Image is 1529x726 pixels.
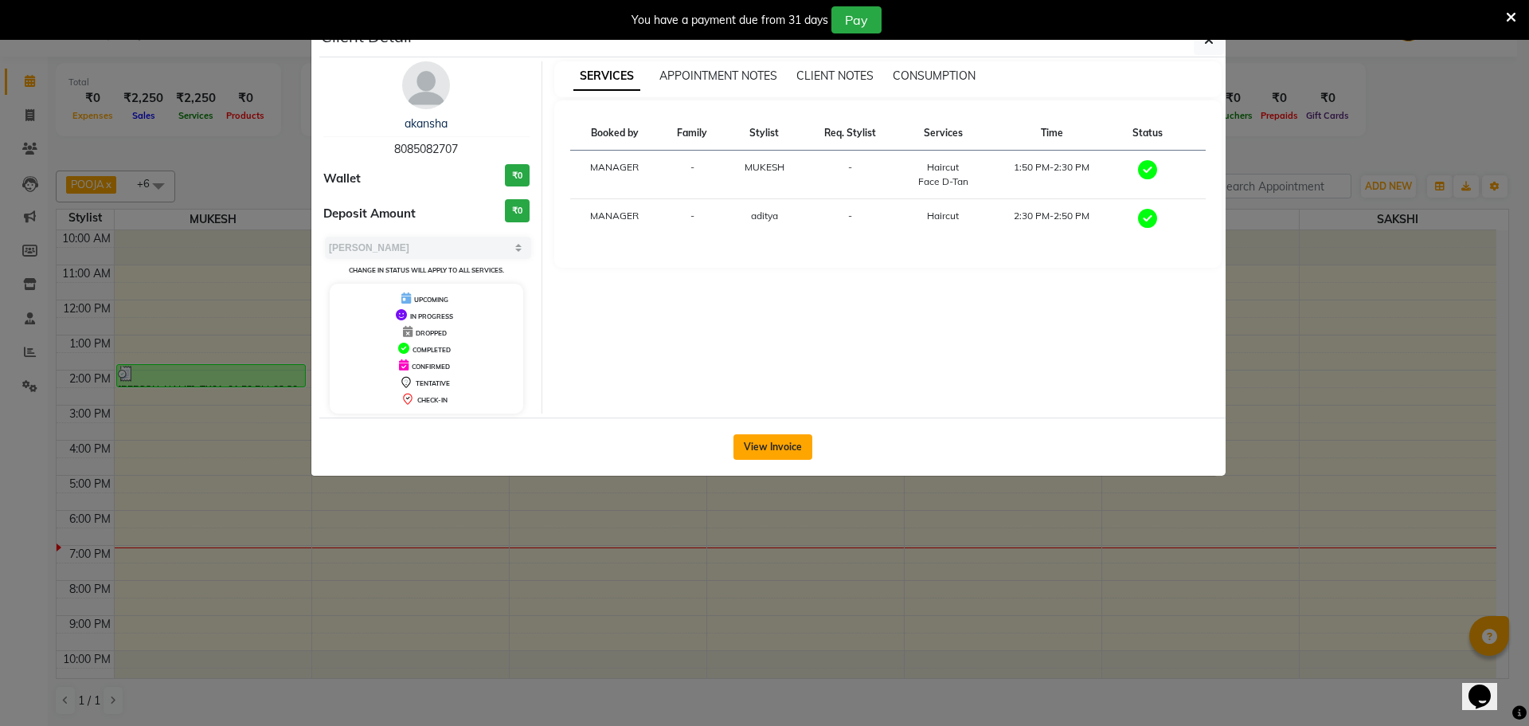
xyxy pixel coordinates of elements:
small: Change in status will apply to all services. [349,266,504,274]
span: UPCOMING [414,296,448,304]
a: akansha [405,116,448,131]
span: CONSUMPTION [893,69,976,83]
span: Wallet [323,170,361,188]
span: TENTATIVE [416,379,450,387]
th: Stylist [725,116,803,151]
span: CONFIRMED [412,363,450,371]
span: SERVICES [573,62,640,91]
span: CHECK-IN [417,396,448,404]
th: Req. Stylist [804,116,897,151]
span: COMPLETED [413,346,451,354]
th: Services [897,116,989,151]
td: 1:50 PM-2:30 PM [989,151,1115,199]
button: Pay [831,6,882,33]
div: Face D-Tan [907,175,980,189]
span: APPOINTMENT NOTES [659,69,777,83]
img: avatar [402,61,450,109]
span: 8085082707 [394,142,458,156]
td: - [659,151,725,199]
th: Family [659,116,725,151]
span: MUKESH [745,161,784,173]
button: View Invoice [733,434,812,460]
th: Time [989,116,1115,151]
td: MANAGER [570,151,660,199]
div: Haircut [907,160,980,175]
h3: ₹0 [505,199,530,222]
span: CLIENT NOTES [796,69,874,83]
span: Deposit Amount [323,205,416,223]
iframe: chat widget [1462,662,1513,710]
span: IN PROGRESS [410,312,453,320]
h3: ₹0 [505,164,530,187]
th: Booked by [570,116,660,151]
td: 2:30 PM-2:50 PM [989,199,1115,240]
span: aditya [751,210,778,222]
div: You have a payment due from 31 days [632,12,828,29]
td: MANAGER [570,199,660,240]
td: - [804,151,897,199]
td: - [804,199,897,240]
th: Status [1115,116,1180,151]
span: DROPPED [416,329,447,337]
td: - [659,199,725,240]
div: Haircut [907,209,980,223]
